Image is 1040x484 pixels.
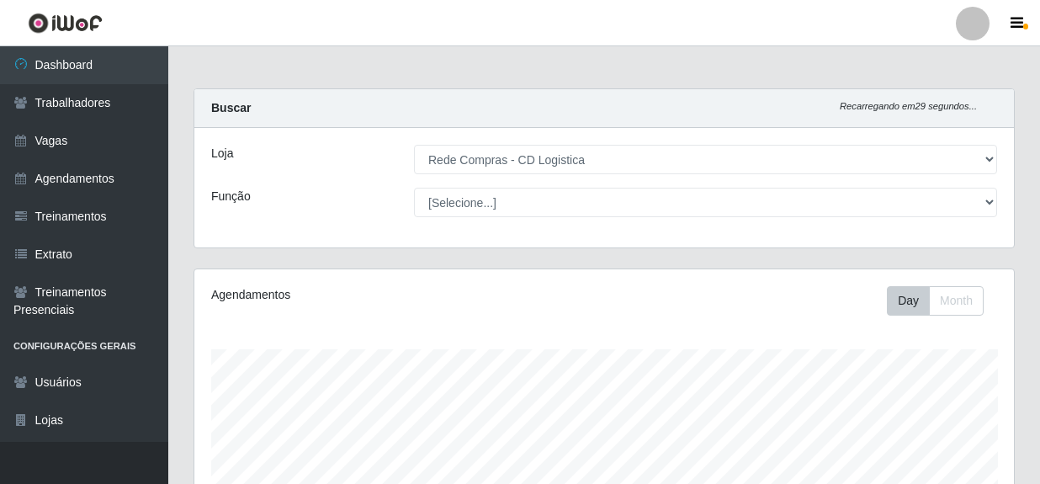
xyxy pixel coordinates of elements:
[28,13,103,34] img: CoreUI Logo
[887,286,984,316] div: First group
[929,286,984,316] button: Month
[211,286,524,304] div: Agendamentos
[211,101,251,114] strong: Buscar
[840,101,977,111] i: Recarregando em 29 segundos...
[887,286,997,316] div: Toolbar with button groups
[211,188,251,205] label: Função
[887,286,930,316] button: Day
[211,145,233,162] label: Loja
